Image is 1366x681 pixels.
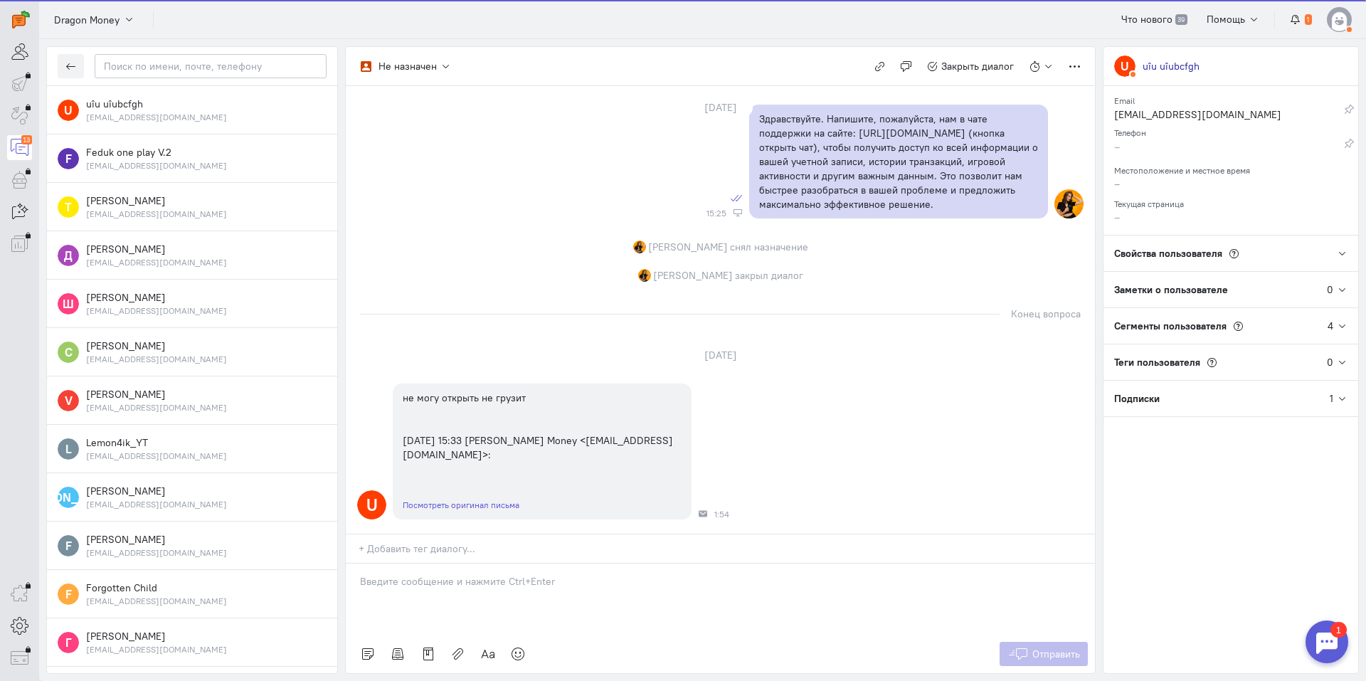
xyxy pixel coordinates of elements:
span: Теги пользователя [1114,356,1200,369]
text: U [1121,58,1129,73]
div: Веб-панель [734,208,742,217]
span: Что нового [1121,13,1172,26]
div: Почта [699,510,707,518]
div: 1 [32,9,48,24]
div: Конец вопроса [1000,304,1081,324]
text: U [64,102,73,117]
span: Сегменты пользователя [1114,320,1227,332]
text: [PERSON_NAME] [21,490,115,505]
span: 39 [1175,14,1187,26]
text: Т [65,199,72,214]
div: 4 [1328,319,1333,333]
div: 1 [1330,391,1333,406]
small: danilakiselev2475@gmail.com [86,450,227,462]
div: uîu uîubcfgh [1143,59,1200,73]
button: Помощь [1199,7,1268,31]
div: [DATE] [689,97,753,117]
small: Телефон [1114,124,1146,138]
span: 1 [1305,14,1312,26]
a: Что нового 39 [1113,7,1195,31]
img: carrot-quest.svg [12,11,30,28]
span: снял назначение [730,240,808,254]
span: [PERSON_NAME] [653,268,733,283]
span: 15:25 [706,208,726,218]
input: Поиск по имени, почте, телефону [95,54,327,78]
text: L [65,441,72,456]
small: usbanov.g9679@gmail.com [86,643,227,655]
text: С [65,344,73,359]
small: zapolskiy.sanya@bk.ru [86,498,227,510]
div: Заметки о пользователе [1103,272,1327,307]
div: Местоположение и местное время [1114,161,1348,176]
small: batimyr@gmail.com [86,208,227,220]
div: 0 [1327,355,1333,369]
span: Гирейхан Усбанов [86,630,166,643]
img: default-v4.png [1327,7,1352,32]
text: F [65,151,72,166]
button: Закрыть диалог [919,54,1022,78]
text: Д [64,248,73,263]
div: не могу открыть не грузит [DATE] 15:33 [PERSON_NAME] Money <[EMAIL_ADDRESS][DOMAIN_NAME]>: [403,391,682,462]
p: Здравствуйте. Напишите, пожалуйста, нам в чате поддержки на сайте: [URL][DOMAIN_NAME] (кнопка отк... [759,112,1038,211]
div: [DATE] [689,345,753,365]
span: – [1114,177,1120,190]
div: [EMAIL_ADDRESS][DOMAIN_NAME] [1114,107,1344,125]
span: закрыл диалог [735,268,803,283]
span: uîu uîubcfgh [86,97,143,110]
small: adidasoleg07@gmail.com [86,111,227,123]
div: Подписки [1103,381,1330,416]
span: 1:54 [714,510,729,519]
text: Ш [63,296,74,311]
small: fedukonev2@gmail.com [86,159,227,171]
small: filipevivan8@gmail.com [86,401,227,413]
button: Dragon Money [46,6,142,32]
text: U [366,495,378,515]
text: Г [65,635,72,650]
a: 13 [7,135,32,160]
span: Свойства пользователя [1114,247,1222,260]
span: Vanyok ABEME [86,388,166,401]
span: Lemon4ik_YT [86,436,148,449]
span: [PERSON_NAME] [648,240,728,254]
div: 0 [1327,283,1333,297]
text: F [65,538,72,553]
button: Отправить [1000,642,1089,666]
small: kruzo1996@yandex.ru [86,353,227,365]
span: Данила Гавриков [86,243,166,255]
span: Закрыть диалог [941,60,1014,73]
span: Шамиль Атагинский [86,291,166,304]
span: Тимур [86,194,166,207]
span: – [1114,211,1120,223]
text: F [65,586,72,601]
span: Александр Запольский [86,485,166,497]
span: Отправить [1032,648,1080,660]
span: Feduk one play V.2 [86,146,171,159]
small: danilkababokin@gmail.com [86,256,227,268]
div: 13 [21,135,32,144]
small: miller042003@gmail.com [86,595,227,607]
span: Помощь [1207,13,1245,26]
text: V [65,393,73,408]
div: – [1114,139,1344,157]
small: feduktuk3@gmail.com [86,547,227,559]
span: Feduk Tuk [86,533,166,546]
span: савин станислав [86,339,166,352]
a: Посмотреть оригинал письма [403,500,519,510]
div: Текущая страница [1114,194,1348,210]
span: Forgotten Child [86,581,157,594]
button: 1 [1282,7,1320,31]
span: Dragon Money [54,13,120,27]
div: Не назначен [378,59,437,73]
button: Не назначен [353,54,459,78]
small: ataginskiy97@mail.ru [86,305,227,317]
small: Email [1114,92,1135,106]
